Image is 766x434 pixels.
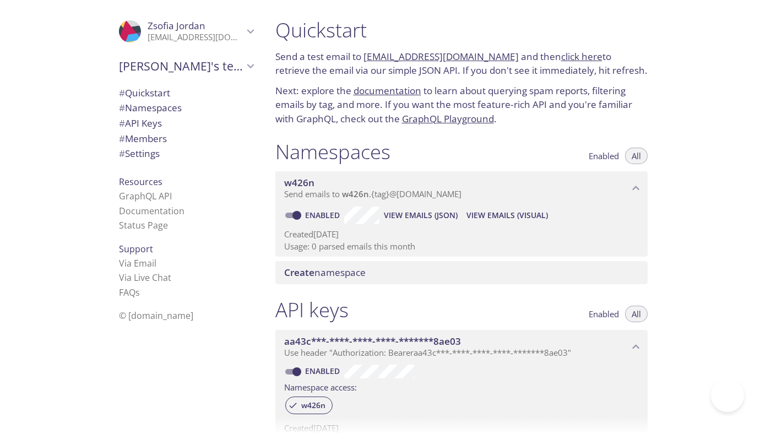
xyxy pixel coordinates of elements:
a: GraphQL API [119,190,172,202]
h1: Quickstart [275,18,648,42]
div: Zsofia's team [110,52,262,80]
span: Resources [119,176,162,188]
p: Created [DATE] [284,229,639,240]
a: Documentation [119,205,184,217]
span: Support [119,243,153,255]
span: Settings [119,147,160,160]
button: View Emails (JSON) [379,207,462,224]
a: GraphQL Playground [402,112,494,125]
button: View Emails (Visual) [462,207,552,224]
span: s [135,286,140,299]
p: Usage: 0 parsed emails this month [284,241,639,252]
p: Next: explore the to learn about querying spam reports, filtering emails by tag, and more. If you... [275,84,648,126]
h1: Namespaces [275,139,390,164]
div: Members [110,131,262,147]
h1: API keys [275,297,349,322]
span: [PERSON_NAME]'s team [119,58,243,74]
div: Create namespace [275,261,648,284]
a: [EMAIL_ADDRESS][DOMAIN_NAME] [363,50,519,63]
div: Namespaces [110,100,262,116]
div: Team Settings [110,146,262,161]
span: Send emails to . {tag} @[DOMAIN_NAME] [284,188,461,199]
a: FAQ [119,286,140,299]
span: # [119,101,125,114]
span: # [119,132,125,145]
div: Quickstart [110,85,262,101]
span: View Emails (Visual) [466,209,548,222]
a: click here [561,50,602,63]
span: # [119,147,125,160]
label: Namespace access: [284,378,357,394]
iframe: Help Scout Beacon - Open [711,379,744,412]
div: w426n [285,397,333,414]
div: w426n namespace [275,171,648,205]
span: namespace [284,266,366,279]
a: Via Email [119,257,156,269]
a: Via Live Chat [119,272,171,284]
p: [EMAIL_ADDRESS][DOMAIN_NAME] [148,32,243,43]
span: w426n [342,188,369,199]
span: Quickstart [119,86,170,99]
button: Enabled [582,306,626,322]
button: All [625,148,648,164]
span: # [119,117,125,129]
div: Zsofia Jordan [110,13,262,50]
button: Enabled [582,148,626,164]
span: View Emails (JSON) [384,209,458,222]
span: Namespaces [119,101,182,114]
div: API Keys [110,116,262,131]
a: Enabled [303,366,344,376]
span: Zsofia Jordan [148,19,205,32]
span: Members [119,132,167,145]
span: # [119,86,125,99]
a: Status Page [119,219,168,231]
a: documentation [354,84,421,97]
span: API Keys [119,117,162,129]
span: Create [284,266,314,279]
a: Enabled [303,210,344,220]
span: w426n [284,176,314,189]
span: w426n [295,400,332,410]
p: Send a test email to and then to retrieve the email via our simple JSON API. If you don't see it ... [275,50,648,78]
button: All [625,306,648,322]
span: © [DOMAIN_NAME] [119,310,193,322]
